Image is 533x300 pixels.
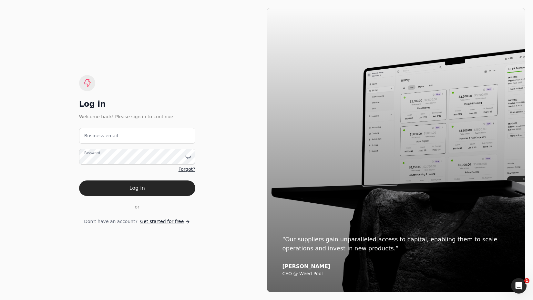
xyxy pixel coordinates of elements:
[84,150,100,156] label: Password
[282,263,510,270] div: [PERSON_NAME]
[84,218,138,225] span: Don't have an account?
[84,132,118,139] label: Business email
[179,166,195,173] a: Forgot?
[79,99,195,109] div: Log in
[140,218,184,225] span: Get started for free
[135,204,139,210] span: or
[282,271,510,277] div: CEO @ Weed Pool
[140,218,190,225] a: Get started for free
[79,113,195,120] div: Welcome back! Please sign in to continue.
[79,180,195,196] button: Log in
[282,235,510,253] div: “Our suppliers gain unparalleled access to capital, enabling them to scale operations and invest ...
[524,278,529,283] span: 1
[511,278,527,294] iframe: Intercom live chat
